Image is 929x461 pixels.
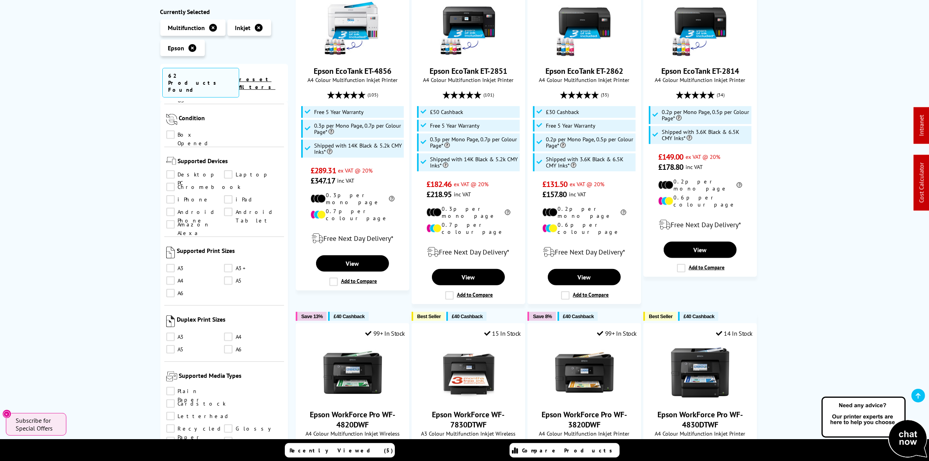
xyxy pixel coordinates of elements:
a: Epson EcoTank ET-2814 [671,52,730,60]
span: Shipped with 3.6K Black & 6.5K CMY Inks* [662,129,750,141]
li: 0.2p per mono page [542,205,626,219]
li: 0.2p per mono page [658,178,742,192]
div: 14 In Stock [716,329,753,337]
span: Shipped with 14K Black & 5.2k CMY Inks* [430,156,518,169]
a: Desktop PC [166,171,224,179]
img: Supported Devices [166,157,176,165]
a: Compare Products [510,443,620,457]
span: Supported Print Sizes [177,247,282,260]
img: Epson WorkForce Pro WF-3820DWF [555,343,614,402]
a: View [664,242,736,258]
li: 0.6p per colour page [542,221,626,235]
button: £40 Cashback [678,312,718,321]
span: 0.2p per Mono Page, 0.5p per Colour Page* [546,136,634,149]
span: (34) [717,87,725,102]
span: Shipped with 14K Black & 5.2k CMY Inks* [314,142,402,155]
span: £347.17 [311,176,335,186]
a: reset filters [239,76,275,91]
span: Supported Media Types [179,372,282,383]
img: Supported Media Types [166,372,177,382]
span: £182.46 [426,179,452,189]
span: Supported Devices [178,157,282,167]
button: Save 13% [296,312,327,321]
span: ex VAT @ 20% [686,153,720,160]
a: iPhone [166,196,224,204]
span: £218.95 [426,189,452,199]
label: Add to Compare [445,291,493,300]
button: Best Seller [643,312,677,321]
li: 0.3p per mono page [426,205,510,219]
div: modal_delivery [300,228,405,249]
a: Amazon Alexa [166,221,224,229]
span: £289.31 [311,166,336,176]
span: inc VAT [569,190,586,198]
span: ex VAT @ 20% [570,180,604,188]
a: Epson EcoTank ET-2851 [430,66,507,76]
span: A4 Colour Multifunction Inkjet Printer [648,430,753,437]
span: A3 Colour Multifunction Inkjet Wireless Printer [416,430,521,445]
a: View [548,269,620,285]
span: £178.80 [658,162,684,172]
span: Best Seller [417,313,441,319]
span: Free 5 Year Warranty [314,109,364,115]
a: Epson EcoTank ET-2862 [545,66,623,76]
a: Plain Paper [166,387,224,395]
label: Add to Compare [677,264,725,272]
span: A4 Colour Multifunction Inkjet Printer [532,430,637,437]
a: A5 [166,345,224,354]
span: Save 13% [301,313,323,319]
button: £40 Cashback [328,312,368,321]
span: Subscribe for Special Offers [16,417,59,432]
span: A4 Colour Multifunction Inkjet Printer [300,76,405,84]
span: £50 Cashback [430,109,463,115]
a: Letterhead [166,412,231,420]
span: £30 Cashback [546,109,579,115]
span: ex VAT @ 20% [338,167,373,174]
span: £157.80 [542,189,567,199]
button: £40 Cashback [558,312,598,321]
span: Free 5 Year Warranty [546,123,595,129]
a: Epson WorkForce Pro WF-3820DWF [555,395,614,403]
a: Epson WorkForce WF-7830DTWF [439,395,498,403]
li: 0.6p per colour page [658,194,742,208]
span: A4 Colour Multifunction Inkjet Printer [416,76,521,84]
span: ex VAT @ 20% [454,180,488,188]
div: 15 In Stock [484,329,521,337]
div: Currently Selected [160,8,288,16]
span: Inkjet [235,24,251,32]
a: Recently Viewed (5) [285,443,395,457]
a: Chromebook [166,183,241,192]
a: A4 [166,277,224,285]
a: A3 [166,264,224,273]
span: inc VAT [686,163,703,171]
span: A4 Colour Multifunction Inkjet Printer [648,76,753,84]
a: Epson WorkForce WF-7830DTWF [432,409,505,430]
a: Epson EcoTank ET-2862 [555,52,614,60]
a: Epson EcoTank ET-2814 [661,66,739,76]
a: Epson WorkForce Pro WF-4820DWF [310,409,395,430]
a: Android Tablet [224,208,282,217]
img: Epson WorkForce Pro WF-4830DTWF [671,343,730,402]
button: £40 Cashback [446,312,487,321]
img: Condition [166,114,177,125]
span: 0.2p per Mono Page, 0.5p per Colour Page* [662,109,750,121]
img: Epson WorkForce WF-7830DTWF [439,343,498,402]
a: A4 [224,333,282,342]
span: 0.3p per Mono Page, 0.7p per Colour Page* [314,123,402,135]
span: Condition [179,114,282,127]
span: £40 Cashback [334,313,364,319]
img: Duplex Print Sizes [166,316,175,328]
label: Add to Compare [329,278,377,286]
span: £149.00 [658,152,684,162]
a: Glossy [224,424,282,433]
span: £40 Cashback [684,313,714,319]
a: Epson WorkForce Pro WF-4830DTWF [657,409,743,430]
span: (101) [484,87,494,102]
a: Intranet [918,115,925,136]
label: Add to Compare [561,291,609,300]
a: View [432,269,504,285]
img: Supported Print Sizes [166,247,175,259]
button: Best Seller [412,312,445,321]
span: A4 Colour Multifunction Inkjet Printer [532,76,637,84]
li: 0.3p per mono page [311,192,394,206]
